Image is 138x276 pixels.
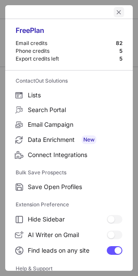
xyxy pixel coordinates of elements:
button: right-button [14,8,23,16]
div: Phone credits [16,48,119,55]
button: left-button [114,7,124,17]
div: Free Plan [16,26,122,40]
label: Save Open Profiles [5,180,133,194]
label: Bulk Save Prospects [16,166,122,180]
label: Email Campaign [5,117,133,132]
span: Search Portal [28,106,122,114]
label: ContactOut Solutions [16,74,122,88]
label: Connect Integrations [5,148,133,162]
span: AI Writer on Gmail [28,231,107,239]
label: Hide Sidebar [5,212,133,227]
span: Find leads on any site [28,247,107,254]
span: Connect Integrations [28,151,122,159]
span: Lists [28,91,122,99]
div: 5 [119,48,122,55]
label: Help & Support [16,262,122,276]
div: Email credits [16,40,116,47]
span: Hide Sidebar [28,215,107,223]
span: Email Campaign [28,121,122,128]
div: Export credits left [16,55,119,62]
label: Search Portal [5,103,133,117]
label: Extension Preference [16,198,122,212]
span: New [82,135,96,144]
span: Data Enrichment [28,135,122,144]
label: Lists [5,88,133,103]
label: Find leads on any site [5,243,133,258]
div: 5 [119,55,122,62]
div: 82 [116,40,122,47]
label: AI Writer on Gmail [5,227,133,243]
label: Data Enrichment New [5,132,133,148]
span: Save Open Profiles [28,183,122,191]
